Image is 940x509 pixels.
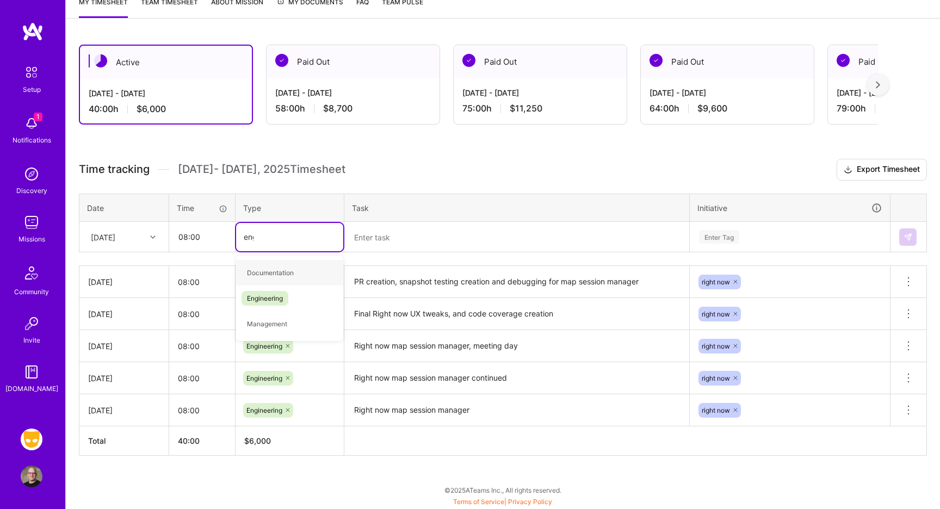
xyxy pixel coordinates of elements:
i: icon Chevron [150,234,156,240]
input: HH:MM [169,396,235,425]
span: Documentation [242,265,299,280]
img: right [876,81,880,89]
input: HH:MM [169,268,235,296]
div: © 2025 ATeams Inc., All rights reserved. [65,476,940,504]
th: Date [79,194,169,222]
span: right now [702,374,730,382]
span: Engineering [246,374,282,382]
textarea: Final Right now UX tweaks, and code coverage creation [345,299,688,329]
th: Type [236,194,344,222]
span: Engineering [246,406,282,414]
div: Missions [18,233,45,245]
div: [DATE] [88,308,160,320]
img: User Avatar [21,465,42,487]
div: [DATE] [88,405,160,416]
img: Paid Out [275,54,288,67]
span: $9,600 [697,103,727,114]
span: $ 6,000 [244,436,271,445]
img: discovery [21,163,42,185]
div: [DATE] - [DATE] [275,87,431,98]
img: Community [18,260,45,286]
img: teamwork [21,212,42,233]
img: guide book [21,361,42,383]
img: bell [21,113,42,134]
span: Time tracking [79,163,150,176]
div: Community [14,286,49,297]
img: Grindr: Mobile + BE + Cloud [21,429,42,450]
input: HH:MM [169,364,235,393]
img: Paid Out [837,54,850,67]
img: Paid Out [462,54,475,67]
input: HH:MM [170,222,234,251]
span: Engineering [246,342,282,350]
a: User Avatar [18,465,45,487]
span: Engineering [242,291,288,306]
div: 64:00 h [650,103,805,114]
span: $11,250 [510,103,542,114]
div: 58:00 h [275,103,431,114]
i: icon Download [844,164,852,176]
span: $8,700 [323,103,352,114]
img: logo [22,22,44,41]
span: $6,000 [137,103,166,115]
input: HH:MM [169,300,235,328]
span: | [453,498,552,506]
div: [DATE] [88,276,160,288]
a: Grindr: Mobile + BE + Cloud [18,429,45,450]
div: Notifications [13,134,51,146]
img: Active [94,54,107,67]
div: [DATE] - [DATE] [650,87,805,98]
span: right now [702,278,730,286]
span: right now [702,310,730,318]
a: Terms of Service [453,498,504,506]
th: 40:00 [169,426,236,456]
div: [DOMAIN_NAME] [5,383,58,394]
div: [DATE] [88,340,160,352]
span: Management [242,316,293,331]
textarea: Right now map session manager [345,395,688,425]
div: [DATE] - [DATE] [89,88,243,99]
div: Paid Out [641,45,814,78]
span: [DATE] - [DATE] , 2025 Timesheet [178,163,345,176]
img: Submit [904,233,912,241]
div: Paid Out [454,45,627,78]
th: Task [344,194,690,222]
div: Invite [23,334,40,346]
textarea: Right now map session manager, meeting day [345,331,688,361]
button: Export Timesheet [837,159,927,181]
div: Initiative [697,202,882,214]
div: Time [177,202,227,214]
div: [DATE] - [DATE] [462,87,618,98]
img: Paid Out [650,54,663,67]
textarea: Right now map session manager continued [345,363,688,393]
th: Total [79,426,169,456]
textarea: PR creation, snapshot testing creation and debugging for map session manager [345,267,688,297]
div: Active [80,46,252,79]
div: Discovery [16,185,47,196]
span: right now [702,342,730,350]
span: right now [702,406,730,414]
div: Enter Tag [699,228,739,245]
a: Privacy Policy [508,498,552,506]
div: 40:00 h [89,103,243,115]
div: Setup [23,84,41,95]
input: HH:MM [169,332,235,361]
div: [DATE] [88,373,160,384]
span: 1 [34,113,42,121]
div: [DATE] [91,231,115,243]
img: Invite [21,313,42,334]
img: setup [20,61,43,84]
div: Paid Out [267,45,440,78]
div: 75:00 h [462,103,618,114]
